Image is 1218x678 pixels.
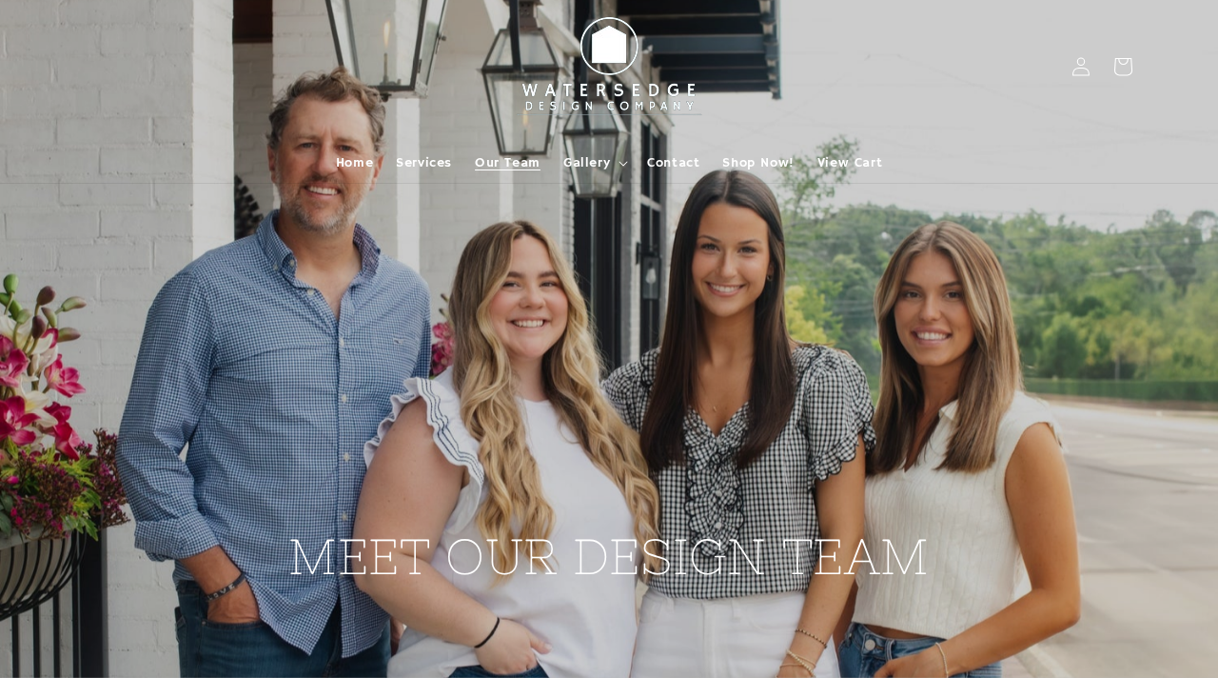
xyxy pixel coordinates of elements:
[711,143,805,183] a: Shop Now!
[324,143,384,183] a: Home
[384,143,463,183] a: Services
[336,154,373,171] span: Home
[463,143,552,183] a: Our Team
[288,96,930,589] h2: MEET OUR DESIGN TEAM
[817,154,882,171] span: View Cart
[504,8,714,126] img: Watersedge Design Co
[806,143,894,183] a: View Cart
[396,154,452,171] span: Services
[636,143,711,183] a: Contact
[563,154,610,171] span: Gallery
[475,154,540,171] span: Our Team
[647,154,699,171] span: Contact
[552,143,636,183] summary: Gallery
[722,154,794,171] span: Shop Now!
